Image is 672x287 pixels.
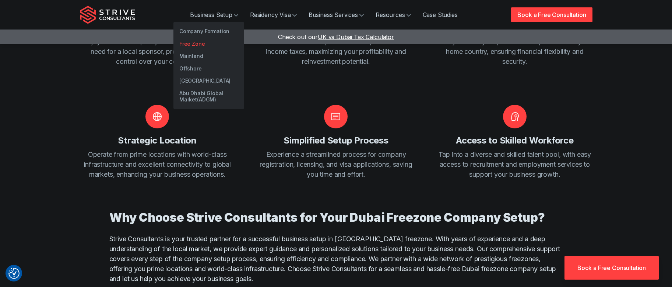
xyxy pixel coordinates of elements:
h3: Strategic Location [118,134,197,146]
h3: Access to Skilled Workforce [456,134,574,146]
a: Mainland [173,50,244,62]
a: Case Studies [417,7,464,22]
p: Experience a streamlined process for company registration, licensing, and visa applications, savi... [258,149,414,179]
a: Book a Free Consultation [564,256,659,280]
strong: Why Choose Strive Consultants for Your Dubai Freezone Company Setup? [109,210,545,225]
h3: Simplified Setup Process [284,134,388,146]
p: Operate from prime locations with world-class infrastructure and excellent connectivity to global... [80,149,235,179]
p: Benefit from Low corporate tax and personal zero income taxes, maximizing your profitability and ... [258,37,414,66]
a: Free Zone [173,38,244,50]
p: Strive Consultants is your trusted partner for a successful business setup in [GEOGRAPHIC_DATA] f... [109,234,563,284]
a: Residency Visa [244,7,303,22]
img: Strive Consultants [80,6,135,24]
a: Resources [370,7,417,22]
p: Tap into a diverse and skilled talent pool, with easy access to recruitment and employment servic... [437,149,592,179]
img: Revisit consent button [8,268,20,279]
a: Check out ourUK vs Dubai Tax Calculator [278,33,394,41]
a: Abu Dhabi Global Market(ADGM) [173,87,244,106]
p: Enjoy full ownership of your business without the need for a local sponsor, providing complete co... [80,37,235,66]
span: UK vs Dubai Tax Calculator [318,33,394,41]
a: Business Setup [184,7,244,22]
a: Business Services [303,7,370,22]
a: Company Formation [173,25,244,38]
a: [GEOGRAPHIC_DATA] [173,75,244,87]
a: Book a Free Consultation [511,7,592,22]
a: Offshore [173,62,244,75]
p: Easily transfer your profits and capital back to your home country, ensuring financial flexibilit... [437,37,592,66]
button: Consent Preferences [8,268,20,279]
